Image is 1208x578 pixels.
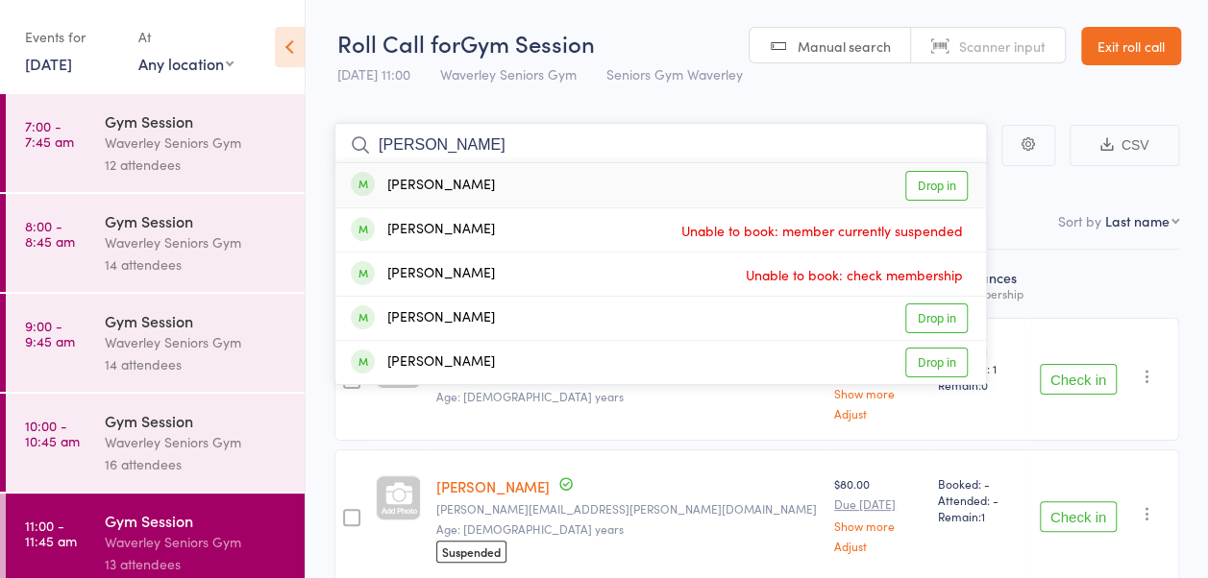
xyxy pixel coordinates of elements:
[337,64,410,84] span: [DATE] 11:00
[6,94,305,192] a: 7:00 -7:45 amGym SessionWaverley Seniors Gym12 attendees
[105,410,288,431] div: Gym Session
[834,497,922,511] small: Due [DATE]
[105,353,288,375] div: 14 attendees
[138,21,234,53] div: At
[606,64,743,84] span: Seniors Gym Waverley
[937,508,1023,524] span: Remain:
[351,351,495,373] div: [PERSON_NAME]
[1058,211,1101,230] label: Sort by
[6,294,305,392] a: 9:00 -9:45 amGym SessionWaverley Seniors Gym14 attendees
[25,53,72,74] a: [DATE]
[834,540,922,552] a: Adjust
[834,519,922,532] a: Show more
[351,175,495,197] div: [PERSON_NAME]
[460,27,595,59] span: Gym Session
[1040,501,1117,532] button: Check in
[834,387,922,399] a: Show more
[436,520,624,537] span: Age: [DEMOGRAPHIC_DATA] years
[105,132,288,154] div: Waverley Seniors Gym
[25,21,119,53] div: Events for
[937,492,1023,508] span: Attended: -
[351,307,495,329] div: [PERSON_NAME]
[105,553,288,575] div: 13 attendees
[25,118,74,149] time: 7:00 - 7:45 am
[677,216,968,245] span: Unable to book: member currently suspended
[741,260,968,289] span: Unable to book: check membership
[440,64,577,84] span: Waverley Seniors Gym
[798,36,891,56] span: Manual search
[334,123,987,167] input: Search by name
[105,510,288,531] div: Gym Session
[105,453,288,475] div: 16 attendees
[337,27,460,59] span: Roll Call for
[905,348,968,377] a: Drop in
[834,344,922,420] div: $70.00
[436,476,550,496] a: [PERSON_NAME]
[351,219,495,241] div: [PERSON_NAME]
[436,541,506,563] span: Suspended
[834,475,922,551] div: $80.00
[105,110,288,132] div: Gym Session
[980,508,984,524] span: 1
[6,394,305,492] a: 10:00 -10:45 amGym SessionWaverley Seniors Gym16 attendees
[351,263,495,285] div: [PERSON_NAME]
[105,531,288,553] div: Waverley Seniors Gym
[1081,27,1181,65] a: Exit roll call
[25,318,75,349] time: 9:00 - 9:45 am
[105,154,288,176] div: 12 attendees
[1070,125,1179,166] button: CSV
[905,303,968,333] a: Drop in
[436,388,624,404] span: Age: [DEMOGRAPHIC_DATA] years
[105,231,288,253] div: Waverley Seniors Gym
[834,407,922,420] a: Adjust
[6,194,305,292] a: 8:00 -8:45 amGym SessionWaverley Seniors Gym14 attendees
[436,502,819,516] small: gary.feeney@bigpond.com
[959,36,1046,56] span: Scanner input
[138,53,234,74] div: Any location
[25,518,77,548] time: 11:00 - 11:45 am
[105,253,288,276] div: 14 attendees
[1105,211,1170,230] div: Last name
[937,475,1023,492] span: Booked: -
[105,210,288,231] div: Gym Session
[25,418,80,448] time: 10:00 - 10:45 am
[1040,364,1117,395] button: Check in
[905,171,968,201] a: Drop in
[25,218,75,249] time: 8:00 - 8:45 am
[105,331,288,353] div: Waverley Seniors Gym
[105,310,288,331] div: Gym Session
[105,431,288,453] div: Waverley Seniors Gym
